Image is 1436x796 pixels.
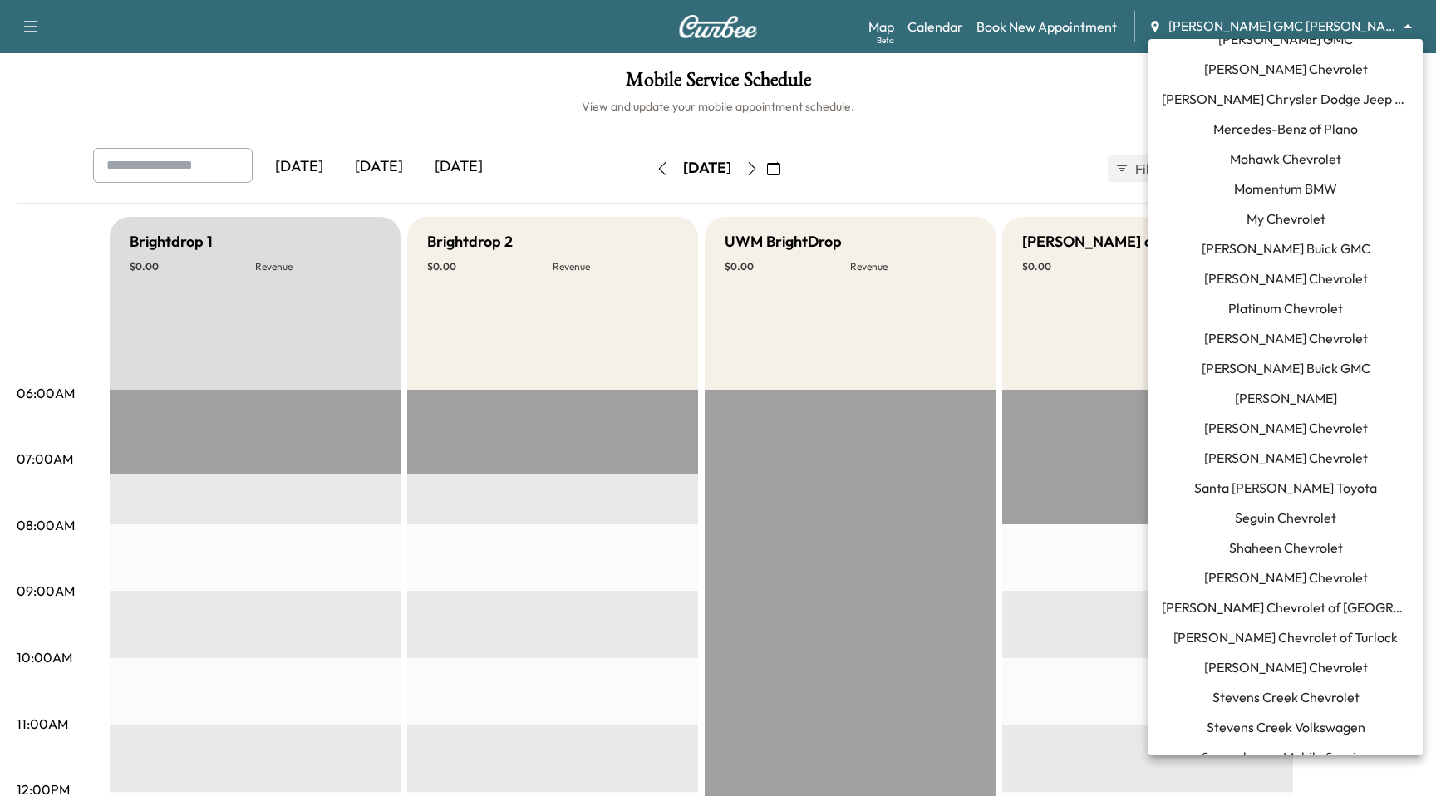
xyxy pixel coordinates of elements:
[1218,29,1353,49] span: [PERSON_NAME] GMC
[1202,747,1370,767] span: Susquehanna Mobile Service
[1229,538,1343,558] span: Shaheen Chevrolet
[1173,627,1398,647] span: [PERSON_NAME] Chevrolet of Turlock
[1235,388,1337,408] span: [PERSON_NAME]
[1162,597,1409,617] span: [PERSON_NAME] Chevrolet of [GEOGRAPHIC_DATA]
[1230,149,1341,169] span: Mohawk Chevrolet
[1204,418,1368,438] span: [PERSON_NAME] Chevrolet
[1204,59,1368,79] span: [PERSON_NAME] Chevrolet
[1204,568,1368,587] span: [PERSON_NAME] Chevrolet
[1212,687,1360,707] span: Stevens Creek Chevrolet
[1228,298,1343,318] span: Platinum Chevrolet
[1162,89,1409,109] span: [PERSON_NAME] Chrysler Dodge Jeep RAM of [GEOGRAPHIC_DATA]
[1207,717,1365,737] span: Stevens Creek Volkswagen
[1213,119,1358,139] span: Mercedes-Benz of Plano
[1202,358,1370,378] span: [PERSON_NAME] Buick GMC
[1204,268,1368,288] span: [PERSON_NAME] Chevrolet
[1194,478,1377,498] span: Santa [PERSON_NAME] Toyota
[1204,657,1368,677] span: [PERSON_NAME] Chevrolet
[1235,508,1336,528] span: Seguin Chevrolet
[1234,179,1337,199] span: Momentum BMW
[1202,238,1370,258] span: [PERSON_NAME] Buick GMC
[1204,328,1368,348] span: [PERSON_NAME] Chevrolet
[1204,448,1368,468] span: [PERSON_NAME] Chevrolet
[1247,209,1325,228] span: My Chevrolet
